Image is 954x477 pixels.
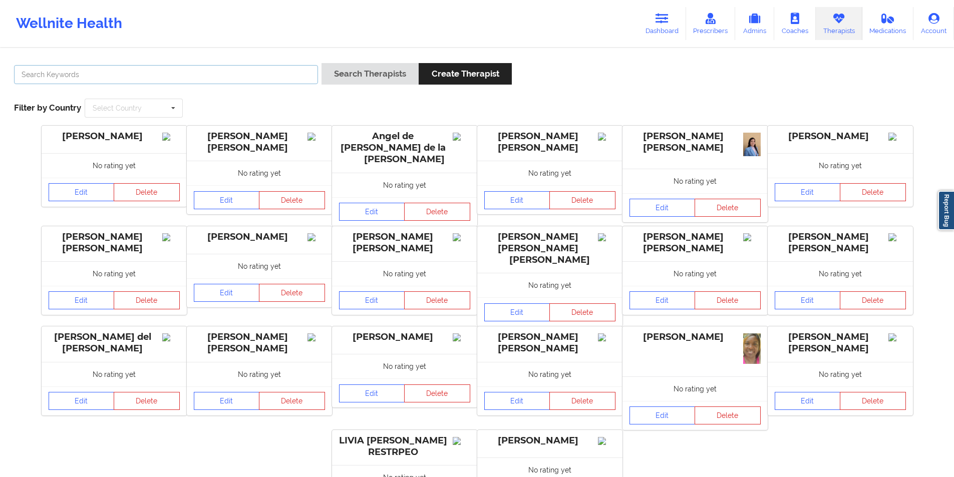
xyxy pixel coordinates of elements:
button: Delete [549,392,615,410]
img: Image%2Fplaceholer-image.png [162,133,180,141]
a: Report Bug [938,191,954,230]
a: Edit [339,384,405,402]
button: Delete [404,384,470,402]
button: Delete [840,183,906,201]
a: Edit [629,406,696,424]
a: Edit [484,303,550,321]
img: Image%2Fplaceholer-image.png [743,233,761,241]
div: No rating yet [332,261,477,286]
div: Angel de [PERSON_NAME] de la [PERSON_NAME] [339,131,470,165]
img: Image%2Fplaceholer-image.png [598,233,615,241]
div: No rating yet [622,261,768,286]
div: [PERSON_NAME] [PERSON_NAME] [194,331,325,354]
a: Account [913,7,954,40]
a: Edit [775,291,841,309]
div: [PERSON_NAME] [49,131,180,142]
div: LIVIA [PERSON_NAME] RESTRPEO [339,435,470,458]
div: [PERSON_NAME] [PERSON_NAME] [629,131,761,154]
a: Edit [194,191,260,209]
span: Filter by Country [14,103,81,113]
a: Edit [484,392,550,410]
img: Image%2Fplaceholer-image.png [453,333,470,341]
div: [PERSON_NAME] [194,231,325,243]
div: No rating yet [332,173,477,197]
img: Image%2Fplaceholer-image.png [307,233,325,241]
div: No rating yet [477,161,622,185]
img: Image%2Fplaceholer-image.png [307,133,325,141]
div: No rating yet [768,362,913,386]
div: [PERSON_NAME] [PERSON_NAME] [194,131,325,154]
a: Dashboard [638,7,686,40]
img: b0453a15-f6bf-4c46-92a4-7ebe48b1d6a6_c0dc5227-202d-4438-a64a-e9ede15de513WhatsApp_Image_2025-08-1... [743,133,761,156]
div: [PERSON_NAME] [629,331,761,343]
a: Medications [862,7,914,40]
div: No rating yet [187,254,332,278]
div: [PERSON_NAME] [PERSON_NAME] [629,231,761,254]
a: Edit [194,392,260,410]
a: Edit [629,291,696,309]
div: [PERSON_NAME] [PERSON_NAME] [484,331,615,354]
a: Edit [775,183,841,201]
a: Coaches [774,7,816,40]
div: No rating yet [42,362,187,386]
img: Image%2Fplaceholer-image.png [598,133,615,141]
a: Edit [339,291,405,309]
div: No rating yet [477,273,622,297]
a: Edit [49,183,115,201]
a: Prescribers [686,7,736,40]
button: Delete [114,392,180,410]
div: [PERSON_NAME] [339,331,470,343]
a: Edit [49,291,115,309]
button: Delete [114,291,180,309]
div: [PERSON_NAME] [PERSON_NAME] [PERSON_NAME] [484,231,615,266]
img: Image%2Fplaceholer-image.png [598,333,615,341]
button: Delete [549,303,615,321]
input: Search Keywords [14,65,318,84]
a: Edit [629,199,696,217]
div: No rating yet [768,153,913,178]
div: No rating yet [187,161,332,185]
button: Delete [259,191,325,209]
img: Image%2Fplaceholer-image.png [888,133,906,141]
div: [PERSON_NAME] [PERSON_NAME] [484,131,615,154]
div: [PERSON_NAME] [PERSON_NAME] [775,231,906,254]
img: Image%2Fplaceholer-image.png [307,333,325,341]
button: Delete [840,392,906,410]
div: No rating yet [42,153,187,178]
a: Edit [194,284,260,302]
button: Delete [549,191,615,209]
img: Image%2Fplaceholer-image.png [162,333,180,341]
button: Delete [259,392,325,410]
img: Image%2Fplaceholer-image.png [453,437,470,445]
a: Edit [49,392,115,410]
img: Image%2Fplaceholer-image.png [598,437,615,445]
img: Image%2Fplaceholer-image.png [888,333,906,341]
button: Delete [114,183,180,201]
img: a9ad6bf8-9f85-4d6b-a596-dce785efad27_IMG_5125.jpeg [743,333,761,364]
div: No rating yet [477,362,622,386]
button: Delete [404,203,470,221]
button: Delete [695,291,761,309]
button: Create Therapist [419,63,511,85]
div: No rating yet [622,169,768,193]
div: [PERSON_NAME] [484,435,615,446]
img: Image%2Fplaceholer-image.png [888,233,906,241]
div: Select Country [93,105,142,112]
div: [PERSON_NAME] [775,131,906,142]
a: Edit [775,392,841,410]
button: Delete [259,284,325,302]
a: Therapists [816,7,862,40]
img: Image%2Fplaceholer-image.png [453,233,470,241]
button: Delete [840,291,906,309]
button: Delete [695,406,761,424]
a: Admins [735,7,774,40]
div: [PERSON_NAME] [PERSON_NAME] [339,231,470,254]
div: No rating yet [332,354,477,378]
img: Image%2Fplaceholer-image.png [162,233,180,241]
div: [PERSON_NAME] [PERSON_NAME] [775,331,906,354]
a: Edit [339,203,405,221]
div: No rating yet [768,261,913,286]
a: Edit [484,191,550,209]
button: Search Therapists [322,63,419,85]
div: No rating yet [187,362,332,386]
